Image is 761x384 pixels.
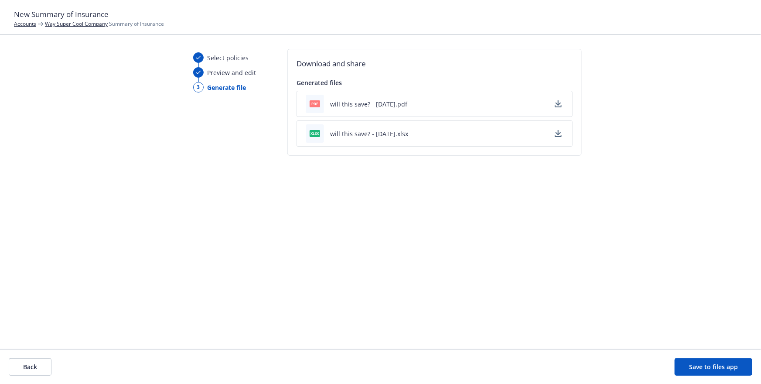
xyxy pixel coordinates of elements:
button: will this save? - [DATE].pdf [330,99,407,109]
h2: Download and share [297,58,573,69]
a: Way Super Cool Company [45,20,108,27]
span: Select policies [207,53,249,62]
span: pdf [310,100,320,107]
h1: New Summary of Insurance [14,9,747,20]
span: Preview and edit [207,68,256,77]
span: xlsx [310,130,320,137]
button: Back [9,358,51,376]
button: Save to files app [675,358,752,376]
div: 3 [193,82,204,93]
button: will this save? - [DATE].xlsx [330,129,408,138]
a: Accounts [14,20,36,27]
span: Generate file [207,83,246,92]
span: Generated files [297,79,342,87]
span: Summary of Insurance [45,20,164,27]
